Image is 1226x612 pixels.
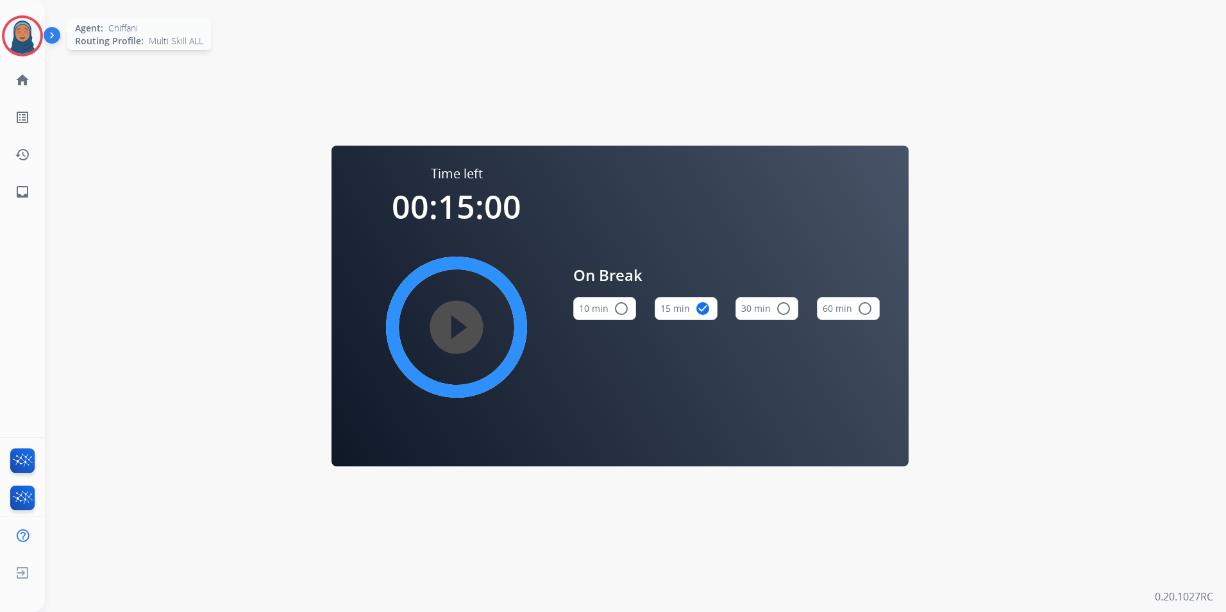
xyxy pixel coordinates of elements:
span: Chiffani [108,22,138,35]
span: Agent: [75,22,103,35]
mat-icon: check_circle [695,301,710,316]
span: Routing Profile: [75,35,144,47]
span: 00:15:00 [392,185,521,228]
button: 30 min [735,297,798,320]
span: Multi Skill ALL [149,35,203,47]
p: 0.20.1027RC [1155,589,1213,604]
span: On Break [573,264,880,287]
button: 15 min [655,297,718,320]
span: Time left [431,165,483,183]
mat-icon: radio_button_unchecked [857,301,873,316]
mat-icon: radio_button_unchecked [776,301,791,316]
button: 10 min [573,297,636,320]
mat-icon: list_alt [15,110,30,125]
button: 60 min [817,297,880,320]
mat-icon: radio_button_unchecked [614,301,629,316]
mat-icon: inbox [15,184,30,200]
mat-icon: home [15,72,30,88]
mat-icon: history [15,147,30,162]
img: avatar [4,18,40,54]
mat-icon: play_circle_filled [449,319,464,335]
